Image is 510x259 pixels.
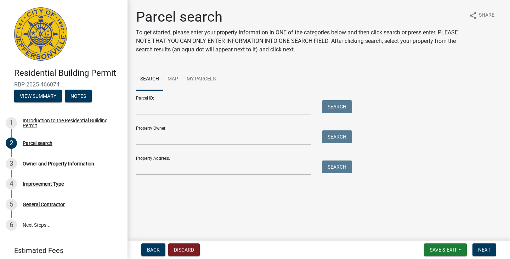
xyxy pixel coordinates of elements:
button: Notes [65,90,92,102]
div: 2 [6,137,17,149]
div: Introduction to the Residential Building Permit [23,118,116,128]
span: RBP-2025-466074 [14,81,113,88]
button: Search [322,130,352,143]
span: Next [478,247,491,253]
i: share [469,11,477,20]
button: Save & Exit [424,243,467,256]
a: Map [163,68,182,91]
a: Search [136,68,163,91]
button: Back [141,243,165,256]
div: Parcel search [23,141,52,146]
span: Share [479,11,494,20]
span: Save & Exit [430,247,457,253]
div: 5 [6,199,17,210]
div: Owner and Property Information [23,161,94,166]
div: Improvement Type [23,181,64,186]
button: shareShare [463,9,500,22]
img: City of Jeffersonville, Indiana [14,7,67,61]
button: Search [322,100,352,113]
h1: Parcel search [136,9,463,26]
button: Search [322,161,352,173]
span: Back [147,247,160,253]
h4: Residential Building Permit [14,68,122,78]
wm-modal-confirm: Summary [14,94,62,99]
div: 6 [6,219,17,231]
a: Estimated Fees [6,243,116,258]
button: Next [472,243,496,256]
div: 4 [6,178,17,190]
div: 1 [6,117,17,129]
button: View Summary [14,90,62,102]
div: General Contractor [23,202,65,207]
a: My Parcels [182,68,220,91]
button: Discard [168,243,200,256]
div: 3 [6,158,17,169]
wm-modal-confirm: Notes [65,94,92,99]
p: To get started, please enter your property information in ONE of the categories below and then cl... [136,28,463,54]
